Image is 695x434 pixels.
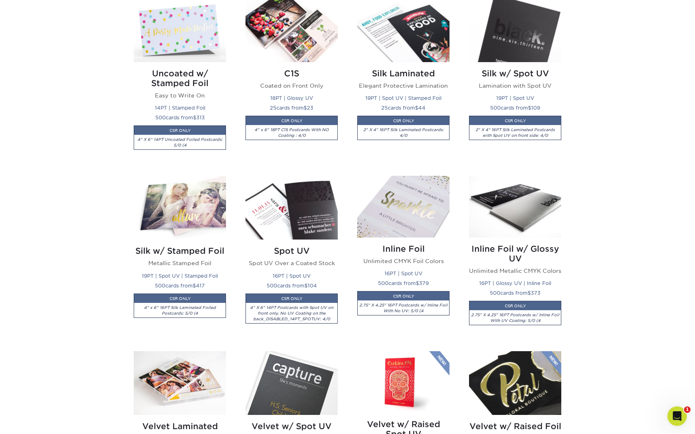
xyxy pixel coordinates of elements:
img: Inline Foil Postcards [357,176,450,237]
small: cards from [155,114,205,121]
small: 16PT | Spot UV [273,273,311,279]
h2: Velvet Laminated [134,421,226,431]
p: Unlimited CMYK Foil Colors [357,257,450,265]
iframe: Google Customer Reviews [2,409,69,431]
h2: Uncoated w/ Stamped Foil [134,69,226,88]
span: 109 [531,105,540,111]
p: Easy to Write On [134,91,226,99]
span: $ [193,114,196,121]
h2: Spot UV [245,246,338,256]
img: New Product [541,351,561,376]
span: $ [193,283,196,289]
span: 313 [196,114,205,121]
img: Spot UV Postcards [245,176,338,240]
small: CSR ONLY [505,119,526,123]
i: 4" x 6" 16PT Silk Laminated Foiled Postcards: 5/0 (4 [144,305,216,315]
i: 2" X 4" 16PT Silk Laminated Postcards with Spot UV on front side: 4/0 [476,127,555,138]
small: CSR ONLY [281,296,302,301]
small: 16PT | Spot UV [384,270,422,276]
p: Unlimited Metallic CMYK Colors [469,267,561,275]
p: Spot UV Over a Coated Stock [245,259,338,267]
h2: Velvet w/ Spot UV [245,421,338,431]
i: 4" X 6" 14PT Postcards with Spot UV on front only, No UV Coating on the back_DISABLED_14PT_SPOTUV... [250,305,333,321]
p: Elegant Protective Lamination [357,82,450,90]
span: 104 [308,283,317,289]
span: 25 [381,105,388,111]
i: 4" X 6" 14PT Uncoated Foiled Postcards: 5/0 (4 [137,137,223,147]
small: cards from [155,283,205,289]
small: CSR ONLY [281,119,302,123]
h2: Inline Foil w/ Glossy UV [469,244,561,263]
small: 19PT | Spot UV | Stamped Foil [142,273,218,279]
h2: Silk w/ Stamped Foil [134,246,226,256]
span: $ [304,105,307,111]
i: 2.75" X 4.25" 16PT Postcards w/ Inline Foil With UV Coating: 5/0 (4 [471,313,559,323]
span: $ [415,105,418,111]
span: 500 [378,280,389,286]
span: 1 [684,406,691,413]
small: CSR ONLY [505,304,526,308]
a: Spot UV Postcards Spot UV Spot UV Over a Coated Stock 16PT | Spot UV 500cards from$104CSR ONLY4" ... [245,176,338,341]
small: 19PT | Spot UV [496,95,534,101]
span: $ [304,283,308,289]
small: CSR ONLY [393,119,414,123]
small: cards from [270,105,313,111]
small: cards from [378,280,429,286]
span: 25 [270,105,276,111]
small: cards from [490,290,541,296]
h2: Velvet w/ Raised Foil [469,421,561,431]
small: 18PT | Glossy UV [270,95,313,101]
a: Silk w/ Stamped Foil Postcards Silk w/ Stamped Foil Metallic Stamped Foil 19PT | Spot UV | Stampe... [134,176,226,341]
img: New Product [429,351,450,376]
img: Velvet w/ Raised Foil Postcards [469,351,561,415]
i: 2.75" X 4.25" 16PT Postcards w/ Inline Foil With No UV: 5/0 (4 [359,303,447,313]
span: 500 [267,283,277,289]
small: cards from [490,105,540,111]
img: Silk w/ Stamped Foil Postcards [134,176,226,240]
small: 14PT | Stamped Foil [155,105,205,111]
p: Metallic Stamped Foil [134,259,226,267]
span: 500 [155,114,166,121]
span: $ [528,105,531,111]
h2: C1S [245,69,338,78]
img: Velvet Laminated Postcards [134,351,226,415]
img: Velvet w/ Spot UV Postcards [245,351,338,415]
h2: Inline Foil [357,244,450,254]
p: Lamination with Spot UV [469,82,561,90]
img: Inline Foil w/ Glossy UV Postcards [469,176,561,237]
span: 500 [490,105,501,111]
span: 379 [419,280,429,286]
span: $ [416,280,419,286]
h2: Silk Laminated [357,69,450,78]
span: 373 [531,290,541,296]
small: CSR ONLY [169,296,191,301]
p: Coated on Front Only [245,82,338,90]
span: $ [528,290,531,296]
small: 16PT | Glossy UV | Inline Foil [479,280,551,286]
small: cards from [267,283,317,289]
h2: Silk w/ Spot UV [469,69,561,78]
i: 4" x 6" 18PT C1S Postcards With NO Coating : 4/0 [254,127,329,138]
small: cards from [381,105,426,111]
span: 23 [307,105,313,111]
span: 417 [196,283,205,289]
small: CSR ONLY [393,294,414,298]
small: 19PT | Spot UV | Stamped Foil [365,95,441,101]
small: CSR ONLY [169,128,191,133]
span: 500 [155,283,165,289]
span: 500 [490,290,500,296]
img: Velvet w/ Raised Spot UV Postcards [357,351,450,412]
i: 2" X 4" 16PT Silk Laminated Postcards: 4/0 [363,127,444,138]
span: 44 [418,105,426,111]
a: Inline Foil Postcards Inline Foil Unlimited CMYK Foil Colors 16PT | Spot UV 500cards from$379CSR ... [357,176,450,341]
a: Inline Foil w/ Glossy UV Postcards Inline Foil w/ Glossy UV Unlimited Metallic CMYK Colors 16PT |... [469,176,561,341]
iframe: Intercom live chat [667,406,687,426]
